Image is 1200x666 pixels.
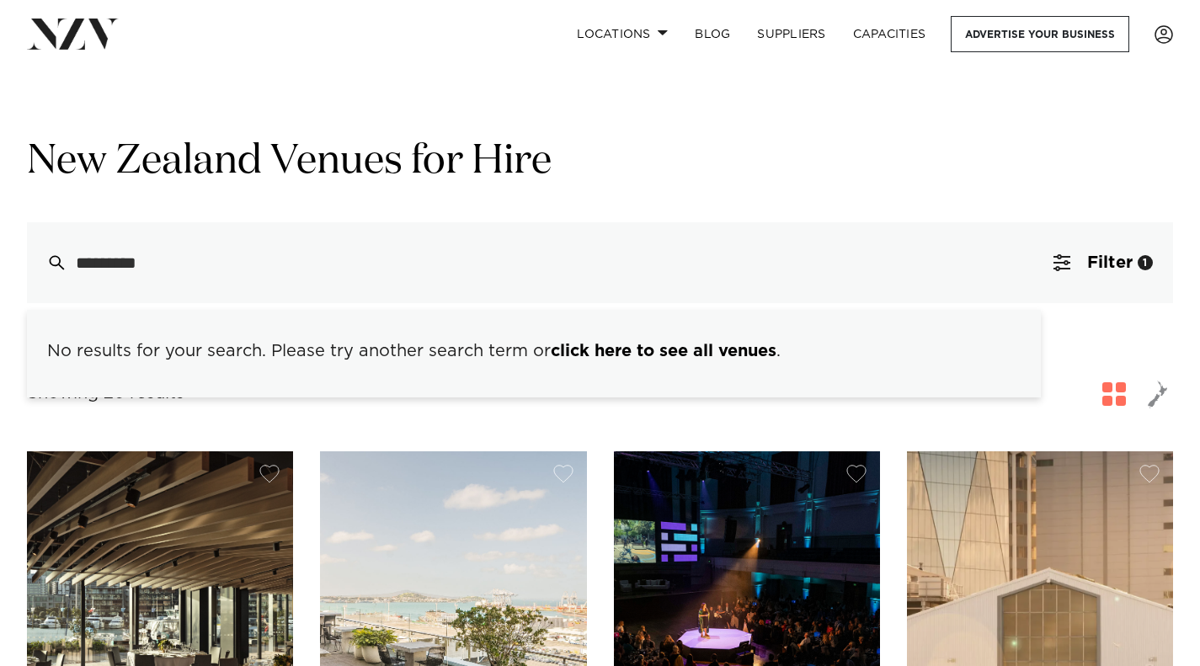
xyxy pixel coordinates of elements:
h1: New Zealand Venues for Hire [27,136,1173,189]
div: No results for your search. Please try another search term or . [27,330,1041,372]
a: Advertise your business [951,16,1129,52]
span: Filter [1087,254,1133,271]
a: click here to see all venues [551,343,776,360]
a: SUPPLIERS [744,16,839,52]
div: 1 [1138,255,1153,270]
a: Locations [563,16,681,52]
img: nzv-logo.png [27,19,119,49]
button: Filter1 [1033,222,1173,303]
a: BLOG [681,16,744,52]
a: Capacities [840,16,940,52]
